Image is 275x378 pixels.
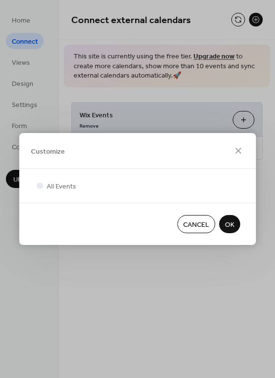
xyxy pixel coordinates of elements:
[31,146,65,157] span: Customize
[219,215,240,233] button: OK
[225,220,234,230] span: OK
[183,220,209,230] span: Cancel
[47,182,76,192] span: All Events
[177,215,215,233] button: Cancel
